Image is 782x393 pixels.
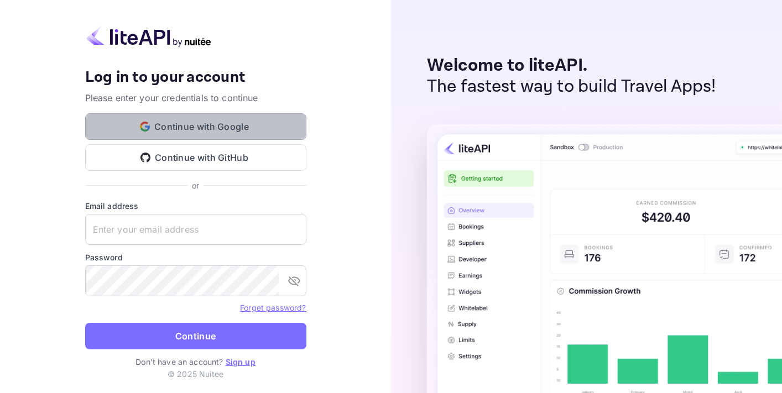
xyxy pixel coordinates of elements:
a: Sign up [226,357,256,366]
label: Email address [85,200,306,212]
button: Continue with Google [85,113,306,140]
a: Forget password? [240,303,306,312]
p: Please enter your credentials to continue [85,91,306,104]
p: or [192,180,199,191]
button: Continue with GitHub [85,144,306,171]
label: Password [85,251,306,263]
p: Welcome to liteAPI. [427,55,716,76]
button: toggle password visibility [283,270,305,292]
p: The fastest way to build Travel Apps! [427,76,716,97]
p: Don't have an account? [85,356,306,368]
h4: Log in to your account [85,68,306,87]
img: liteapi [85,25,212,47]
input: Enter your email address [85,214,306,245]
button: Continue [85,323,306,349]
a: Forget password? [240,302,306,313]
p: © 2025 Nuitee [168,368,223,380]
